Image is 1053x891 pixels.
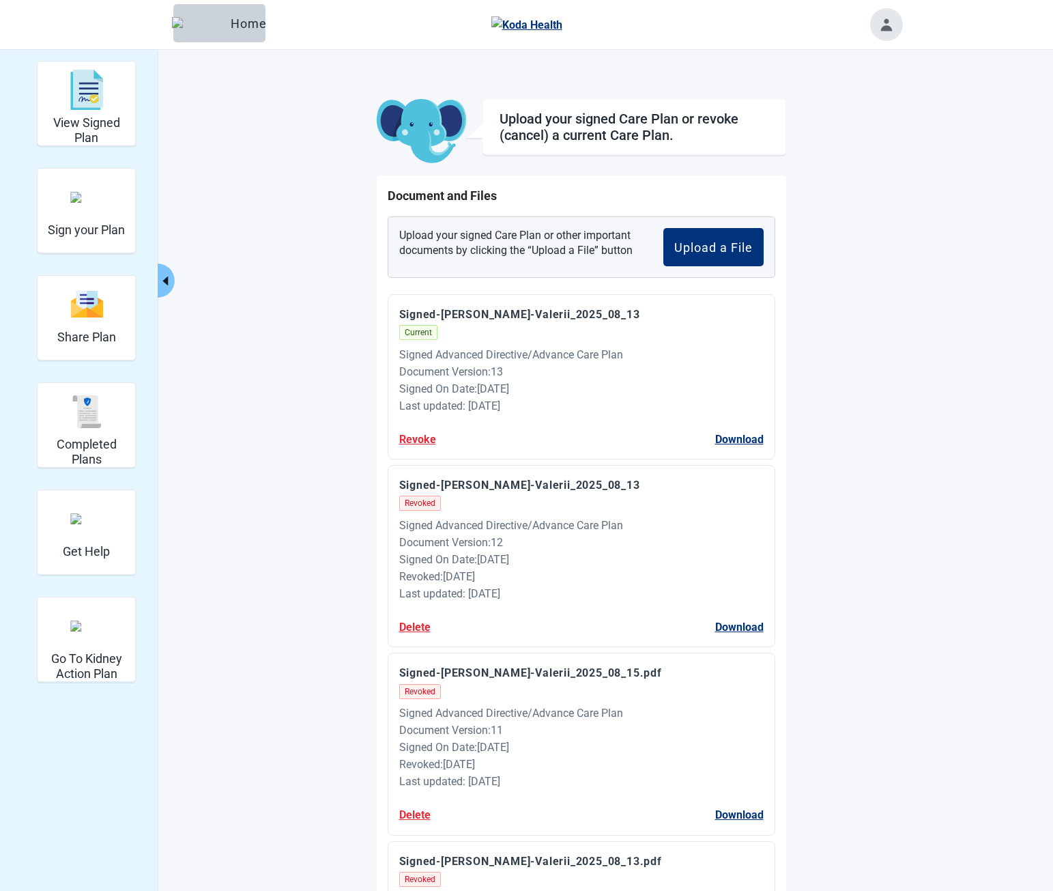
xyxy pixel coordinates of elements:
[399,806,431,823] button: Delete Signed-Kravchenko-Valerii_2025_08_15.pdf
[399,517,764,534] div: Signed Advanced Directive/Advance Care Plan
[43,437,130,466] h2: Completed Plans
[70,192,103,203] img: make_plan_official.svg
[48,223,125,238] h2: Sign your Plan
[399,228,642,266] p: Upload your signed Care Plan or other important documents by clicking the “Upload a File” button
[715,619,764,636] button: Download Signed-Kravchenko-Valerii_2025_08_13
[399,496,441,511] span: Revoked
[37,597,136,682] div: Go To Kidney Action Plan
[70,289,103,319] img: svg%3e
[159,274,172,287] span: caret-left
[57,330,116,345] h2: Share Plan
[491,16,562,33] img: Koda Health
[399,534,764,551] div: Document Version : 12
[377,99,466,165] img: Koda Elephant
[870,8,903,41] button: Toggle account menu
[399,756,764,773] div: Revoked : [DATE]
[399,397,764,414] div: Last updated: [DATE]
[399,585,764,602] div: Last updated: [DATE]
[43,115,130,145] h2: View Signed Plan
[399,722,764,739] div: Document Version : 11
[399,853,662,870] button: Download Signed-Kravchenko-Valerii_2025_08_13.pdf
[173,4,265,42] button: ElephantHome
[172,17,225,29] img: Elephant
[70,395,103,428] img: svg%3e
[399,705,764,722] div: Signed Advanced Directive/Advance Care Plan
[715,806,764,823] button: Download Signed-Kravchenko-Valerii_2025_08_15.pdf
[70,70,103,111] img: svg%3e
[37,490,136,575] div: Get Help
[399,872,441,887] span: Revoked
[399,325,437,340] span: Current
[500,111,769,143] div: Upload your signed Care Plan or revoke (cancel) a current Care Plan.
[399,346,764,363] div: Signed Advanced Directive/Advance Care Plan
[63,544,110,559] h2: Get Help
[37,168,136,253] div: Sign your Plan
[399,619,431,636] button: Delete Signed-Kravchenko-Valerii_2025_08_13
[399,477,640,494] button: Download Signed-Kravchenko-Valerii_2025_08_13
[43,651,130,681] h2: Go To Kidney Action Plan
[399,551,764,568] div: Signed On Date : [DATE]
[399,363,764,380] div: Document Version : 13
[399,664,662,681] button: Download Signed-Kravchenko-Valerii_2025_08_15.pdf
[37,275,136,360] div: Share Plan
[399,306,640,323] button: Download Signed-Kravchenko-Valerii_2025_08_13
[37,61,136,146] div: View Signed Plan
[158,264,175,298] button: Collapse menu
[399,380,764,397] div: Signed On Date : [DATE]
[70,513,103,524] img: person-question.svg
[388,186,775,206] h1: Document and Files
[663,228,764,266] button: Upload a File
[399,431,436,448] button: Revoke Signed-Kravchenko-Valerii_2025_08_13
[715,431,764,448] button: Download Signed-Kravchenko-Valerii_2025_08_13
[399,684,441,699] span: Revoked
[399,568,764,585] div: Revoked : [DATE]
[70,621,103,632] img: kidney_action_plan.svg
[674,240,753,254] div: Upload a File
[399,739,764,756] div: Signed On Date : [DATE]
[184,16,255,30] div: Home
[37,382,136,468] div: Completed Plans
[399,773,764,790] div: Last updated: [DATE]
